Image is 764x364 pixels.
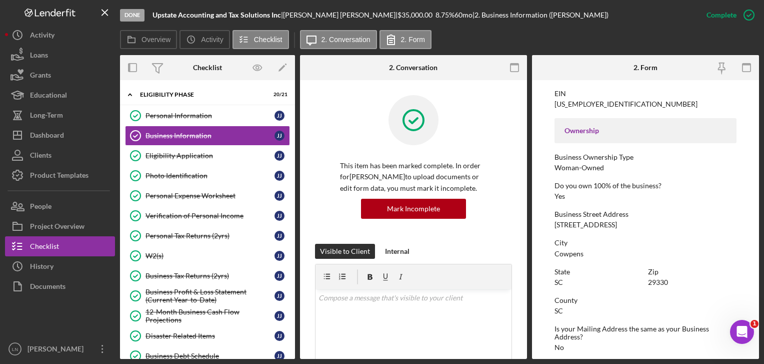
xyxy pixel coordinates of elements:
[5,45,115,65] button: Loans
[274,351,284,361] div: J J
[554,221,617,229] div: [STREET_ADDRESS]
[145,272,274,280] div: Business Tax Returns (2yrs)
[125,226,290,246] a: Personal Tax Returns (2yrs)JJ
[5,105,115,125] button: Long-Term
[120,30,177,49] button: Overview
[30,196,51,219] div: People
[380,244,414,259] button: Internal
[554,90,736,98] div: EIN
[145,152,274,160] div: Eligibility Application
[125,166,290,186] a: Photo IdentificationJJ
[554,325,736,341] div: Is your Mailing Address the same as your Business Address?
[125,286,290,306] a: Business Profit & Loss Statement (Current Year-to-Date)JJ
[454,11,472,19] div: 60 mo
[5,65,115,85] button: Grants
[389,64,437,72] div: 2. Conversation
[274,331,284,341] div: J J
[397,11,435,19] div: $35,000.00
[179,30,229,49] button: Activity
[5,196,115,216] button: People
[385,244,409,259] div: Internal
[30,276,65,299] div: Documents
[30,25,54,48] div: Activity
[125,206,290,226] a: Verification of Personal IncomeJJ
[25,339,90,361] div: [PERSON_NAME]
[5,165,115,185] button: Product Templates
[554,278,563,286] div: SC
[554,182,736,190] div: Do you own 100% of the business?
[554,268,643,276] div: State
[30,256,53,279] div: History
[472,11,608,19] div: | 2. Business Information ([PERSON_NAME])
[315,244,375,259] button: Visible to Client
[274,211,284,221] div: J J
[274,111,284,121] div: J J
[145,112,274,120] div: Personal Information
[232,30,289,49] button: Checklist
[145,192,274,200] div: Personal Expense Worksheet
[5,85,115,105] button: Educational
[152,11,281,19] b: Upstate Accounting and Tax Solutions Inc
[387,199,440,219] div: Mark Incomplete
[125,326,290,346] a: Disaster Related ItemsJJ
[125,106,290,126] a: Personal InformationJJ
[145,332,274,340] div: Disaster Related Items
[554,296,736,304] div: County
[5,145,115,165] button: Clients
[145,232,274,240] div: Personal Tax Returns (2yrs)
[274,231,284,241] div: J J
[554,239,736,247] div: City
[554,153,736,161] div: Business Ownership Type
[554,307,563,315] div: SC
[30,45,48,68] div: Loans
[145,212,274,220] div: Verification of Personal Income
[648,278,668,286] div: 29330
[30,125,64,148] div: Dashboard
[554,100,697,108] div: [US_EMPLOYER_IDENTIFICATION_NUMBER]
[125,266,290,286] a: Business Tax Returns (2yrs)JJ
[5,236,115,256] button: Checklist
[125,246,290,266] a: W2(s)JJ
[30,105,63,128] div: Long-Term
[554,164,604,172] div: Woman-Owned
[706,5,736,25] div: Complete
[5,276,115,296] button: Documents
[145,252,274,260] div: W2(s)
[125,306,290,326] a: 12-Month Business Cash Flow ProjectionsJJ
[201,36,223,44] label: Activity
[193,64,222,72] div: Checklist
[120,9,144,22] div: Done
[648,268,736,276] div: Zip
[30,145,51,168] div: Clients
[145,132,274,140] div: Business Information
[125,126,290,146] a: Business InformationJJ
[696,5,759,25] button: Complete
[30,165,88,188] div: Product Templates
[340,160,487,194] p: This item has been marked complete. In order for [PERSON_NAME] to upload documents or edit form d...
[274,131,284,141] div: J J
[12,346,18,352] text: LN
[5,256,115,276] button: History
[274,171,284,181] div: J J
[141,36,170,44] label: Overview
[269,92,287,98] div: 20 / 21
[145,288,274,304] div: Business Profit & Loss Statement (Current Year-to-Date)
[321,36,370,44] label: 2. Conversation
[5,25,115,45] button: Activity
[564,127,726,135] div: Ownership
[274,271,284,281] div: J J
[5,339,115,359] button: LN[PERSON_NAME]
[5,125,115,145] button: Dashboard
[5,216,115,236] button: Project Overview
[320,244,370,259] div: Visible to Client
[145,352,274,360] div: Business Debt Schedule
